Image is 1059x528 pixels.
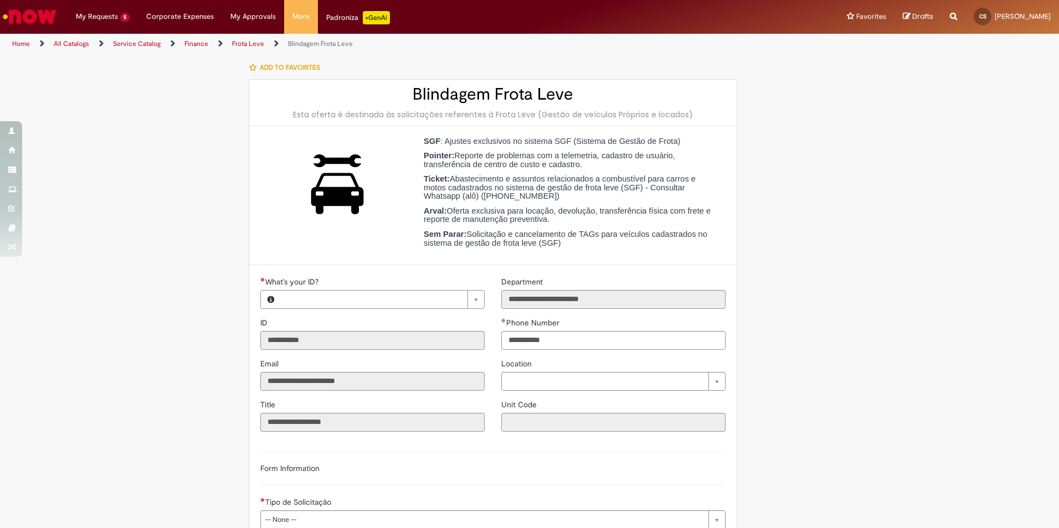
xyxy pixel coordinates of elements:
strong: Sem Parar: [424,230,466,239]
strong: Arval: [424,206,447,215]
input: ID [260,331,485,350]
div: Padroniza [326,11,390,24]
span: Location [501,359,534,369]
a: Frota Leve [232,39,264,48]
span: Tipo de Solicitação [265,497,333,507]
span: Phone Number [506,318,562,328]
a: Blindagem Frota Leve [288,39,353,48]
span: Required [260,277,265,282]
span: Read only - Department [501,277,545,287]
span: Drafts [912,11,933,22]
label: Read only - ID [260,317,270,328]
span: [PERSON_NAME] [995,12,1051,21]
span: Read only - Title [260,400,277,410]
button: Add to favorites [249,56,326,79]
img: ServiceNow [1,6,58,28]
div: Esta oferta é destinada às solicitações referentes à Frota Leve (Gestão de veículos Próprios e lo... [260,109,726,120]
button: What's your ID?, Preview this record [261,291,281,308]
span: More [292,11,310,22]
strong: Pointer: [424,151,454,160]
input: Unit Code [501,413,726,432]
span: Required [260,498,265,502]
span: Read only - Unit Code [501,400,539,410]
span: CS [979,13,986,20]
a: Drafts [903,12,933,22]
span: Read only - Email [260,359,281,369]
span: Corporate Expenses [146,11,214,22]
span: My Requests [76,11,118,22]
a: All Catalogs [54,39,89,48]
label: Read only - Department [501,276,545,287]
span: Add to favorites [260,63,320,72]
span: My Approvals [230,11,276,22]
span: Read only - ID [260,318,270,328]
label: Form Information [260,463,320,473]
a: Finance [184,39,208,48]
a: Clear field Location [501,372,726,391]
p: +GenAi [363,11,390,24]
input: Phone Number [501,331,726,350]
span: Favorites [856,11,886,22]
input: Title [260,413,485,432]
strong: SGF [424,137,440,146]
a: Home [12,39,30,48]
p: Abastecimento e assuntos relacionados a combustível para carros e motos cadastrados no sistema de... [424,175,717,201]
label: Read only - Email [260,358,281,369]
p: Oferta exclusiva para locação, devolução, transferência física com frete e reporte de manutenção ... [424,207,717,224]
p: Reporte de problemas com a telemetria, cadastro de usuário, transferência de centro de custo e ca... [424,152,717,169]
h2: Blindagem Frota Leve [260,85,726,103]
input: Department [501,290,726,309]
a: Service Catalog [113,39,161,48]
span: Required - What's your ID? [265,277,321,287]
img: Blindagem Frota Leve [300,148,375,220]
p: Solicitação e cancelamento de TAGs para veículos cadastrados no sistema de gestão de frota leve (... [424,230,717,247]
a: Clear field What's your ID? [281,291,484,308]
label: Read only - Unit Code [501,399,539,410]
strong: Ticket: [424,174,450,183]
label: Read only - Title [260,399,277,410]
span: 5 [120,13,130,22]
ul: Page breadcrumbs [8,34,698,54]
p: : Ajustes exclusivos no sistema SGF (Sistema de Gestão de Frota) [424,137,717,146]
input: Email [260,372,485,391]
span: Required Filled [501,318,506,323]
